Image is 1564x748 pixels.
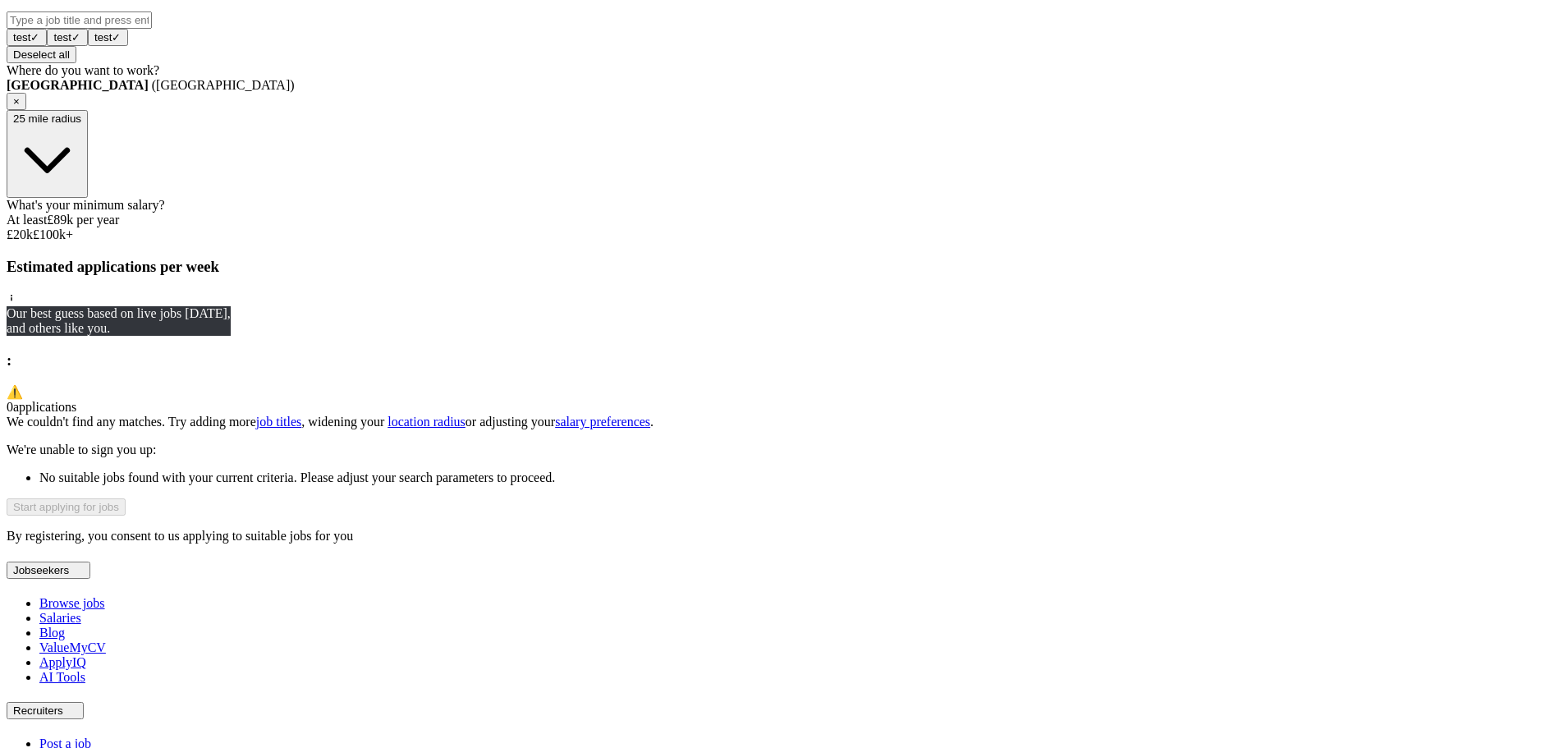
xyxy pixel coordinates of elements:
[555,415,650,429] a: salary preferences
[13,31,30,44] span: test
[256,415,302,429] a: job titles
[7,306,231,335] span: Our best guess based on live jobs [DATE], and others like you.
[13,564,69,576] span: Jobseekers
[88,29,128,46] button: test✓
[7,29,47,46] button: test✓
[66,707,77,714] img: toggle icon
[7,46,76,63] button: Deselect all
[7,198,165,212] label: What's your minimum salary?
[33,227,73,241] span: £ 100 k+
[7,385,23,399] span: ⚠️
[76,213,119,227] span: per year
[7,258,1557,276] h3: Estimated applications per week
[39,626,65,640] a: Blog
[7,213,47,227] span: At least
[152,78,295,92] span: ([GEOGRAPHIC_DATA])
[71,31,80,44] span: ✓
[39,470,1557,485] li: No suitable jobs found with your current criteria. Please adjust your search parameters to proceed.
[94,31,112,44] span: test
[30,31,39,44] span: ✓
[13,112,81,125] span: 25 mile radius
[7,443,1557,457] p: We're unable to sign you up:
[7,78,149,92] strong: [GEOGRAPHIC_DATA]
[112,31,121,44] span: ✓
[53,31,71,44] span: test
[7,11,152,29] input: Type a job title and press enter
[72,567,84,574] img: toggle icon
[13,95,20,108] span: ×
[39,655,86,669] a: ApplyIQ
[13,704,63,717] span: Recruiters
[39,670,85,684] a: AI Tools
[47,213,73,227] span: £ 89k
[388,415,466,429] a: location radius
[7,110,88,198] button: 25 mile radius
[7,227,33,241] span: £ 20 k
[7,400,1557,415] div: applications
[7,400,13,414] span: 0
[7,63,159,77] label: Where do you want to work?
[7,498,126,516] button: Start applying for jobs
[7,415,1557,429] div: We couldn't find any matches. Try adding more , widening your or adjusting your .
[39,611,81,625] a: Salaries
[39,596,105,610] a: Browse jobs
[7,351,1557,369] h3: :
[47,29,87,46] button: test✓
[39,640,106,654] a: ValueMyCV
[7,93,26,110] button: ×
[7,529,1557,544] p: By registering, you consent to us applying to suitable jobs for you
